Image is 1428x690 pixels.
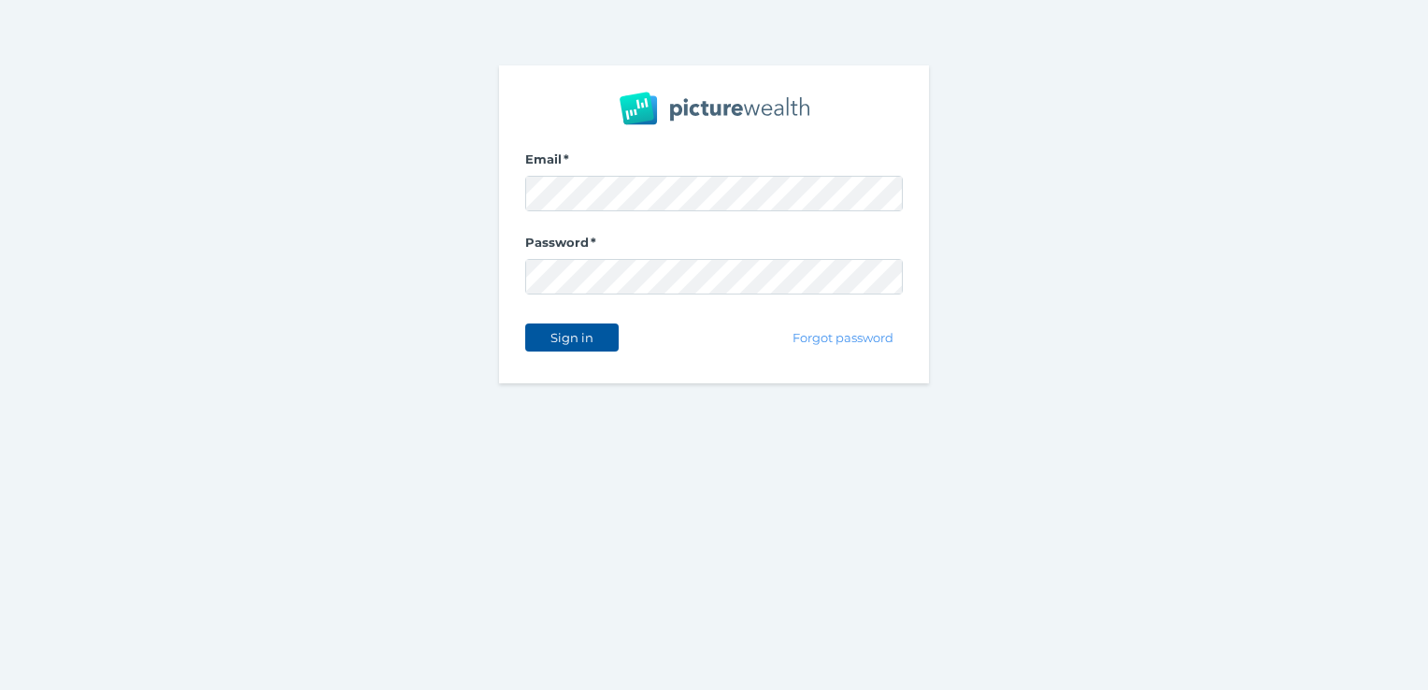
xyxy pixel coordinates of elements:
label: Email [525,151,903,176]
label: Password [525,235,903,259]
span: Forgot password [785,330,902,345]
button: Forgot password [784,323,903,352]
button: Sign in [525,323,619,352]
img: PW [620,92,809,125]
span: Sign in [542,330,601,345]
